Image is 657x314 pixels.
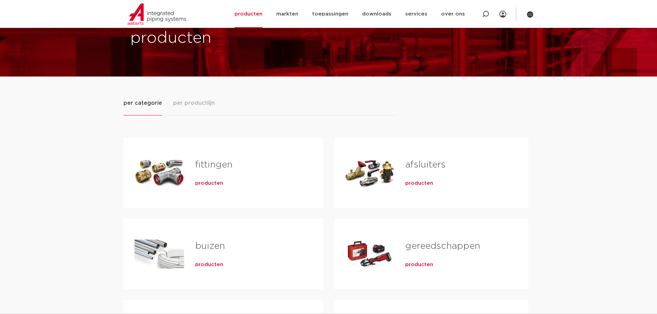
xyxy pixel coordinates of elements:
[123,99,162,107] span: per categorie
[195,160,232,169] a: fittingen
[195,242,225,251] a: buizen
[405,242,480,251] a: gereedschappen
[405,180,433,187] a: producten
[405,160,446,169] a: afsluiters
[173,99,215,107] span: per productlijn
[195,180,223,187] a: producten
[130,27,325,49] h1: producten
[405,261,433,268] a: producten
[195,261,223,268] a: producten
